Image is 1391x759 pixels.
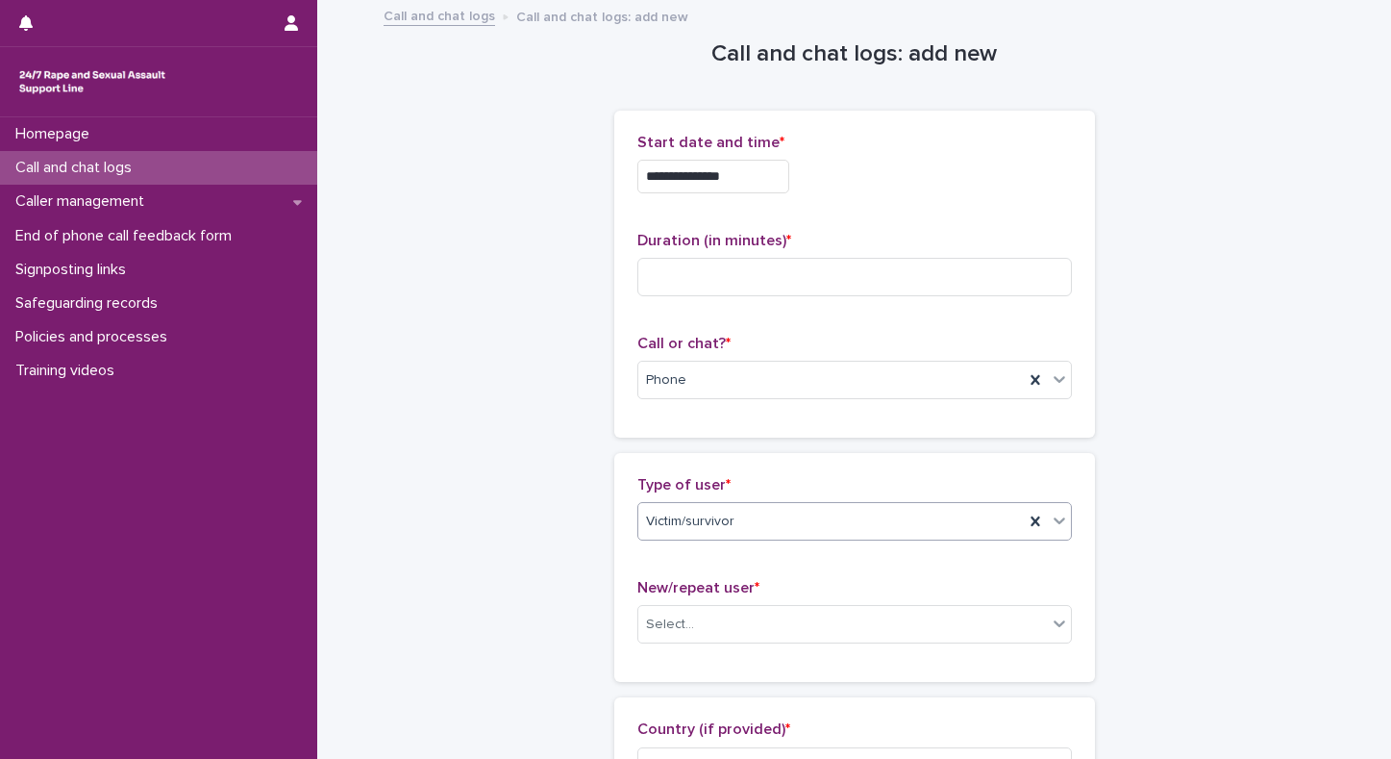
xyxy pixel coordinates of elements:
[637,233,791,248] span: Duration (in minutes)
[614,40,1095,68] h1: Call and chat logs: add new
[646,370,686,391] span: Phone
[8,261,141,279] p: Signposting links
[384,4,495,26] a: Call and chat logs
[637,336,731,351] span: Call or chat?
[8,328,183,346] p: Policies and processes
[646,615,694,635] div: Select...
[637,135,784,150] span: Start date and time
[8,125,105,143] p: Homepage
[15,63,169,101] img: rhQMoQhaT3yELyF149Cw
[637,580,759,595] span: New/repeat user
[8,159,147,177] p: Call and chat logs
[8,362,130,380] p: Training videos
[637,721,790,737] span: Country (if provided)
[646,512,734,532] span: Victim/survivor
[516,5,688,26] p: Call and chat logs: add new
[637,477,731,493] span: Type of user
[8,227,247,245] p: End of phone call feedback form
[8,192,160,211] p: Caller management
[8,294,173,313] p: Safeguarding records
